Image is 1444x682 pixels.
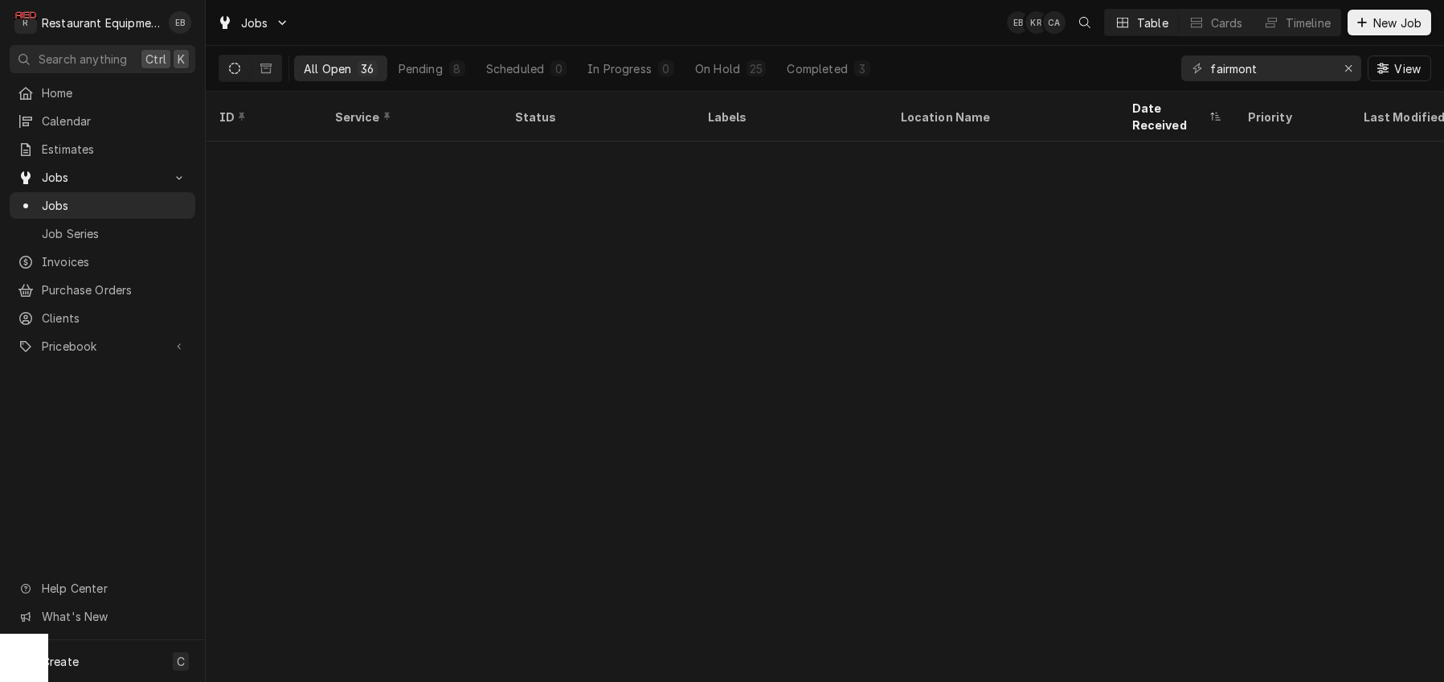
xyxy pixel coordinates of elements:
a: Purchase Orders [10,277,195,303]
a: Job Series [10,220,195,247]
div: In Progress [587,60,652,77]
div: KR [1025,11,1048,34]
a: Estimates [10,136,195,162]
div: Pending [399,60,443,77]
a: Go to What's New [10,603,195,630]
div: Date Received [1131,100,1205,134]
a: Go to Jobs [10,164,195,191]
div: EB [1007,11,1029,34]
span: Jobs [42,169,163,186]
button: Search anythingCtrlK [10,45,195,73]
div: Timeline [1286,14,1331,31]
div: ID [219,109,305,125]
div: 8 [452,60,462,77]
div: Status [514,109,678,125]
div: Completed [787,60,847,77]
span: Search anything [39,51,127,68]
span: Clients [42,310,187,327]
span: Help Center [42,580,186,597]
span: Ctrl [145,51,166,68]
span: K [178,51,185,68]
span: New Job [1370,14,1425,31]
div: Kelli Robinette's Avatar [1025,11,1048,34]
button: Erase input [1336,55,1361,81]
button: Open search [1072,10,1098,35]
a: Calendar [10,108,195,134]
span: Job Series [42,225,187,242]
a: Clients [10,305,195,331]
div: Location Name [900,109,1102,125]
div: 25 [750,60,763,77]
button: View [1368,55,1431,81]
span: Purchase Orders [42,281,187,298]
input: Keyword search [1210,55,1331,81]
div: EB [169,11,191,34]
a: Go to Jobs [211,10,296,36]
div: Restaurant Equipment Diagnostics's Avatar [14,11,37,34]
a: Jobs [10,192,195,219]
span: View [1391,60,1424,77]
div: All Open [304,60,351,77]
span: What's New [42,608,186,625]
div: CA [1043,11,1066,34]
button: New Job [1348,10,1431,35]
div: Service [334,109,485,125]
span: Calendar [42,113,187,129]
span: Home [42,84,187,101]
a: Home [10,80,195,106]
div: Chrissy Adams's Avatar [1043,11,1066,34]
div: Table [1137,14,1168,31]
div: Cards [1211,14,1243,31]
div: Restaurant Equipment Diagnostics [42,14,160,31]
div: 0 [661,60,671,77]
div: 3 [857,60,867,77]
span: Jobs [241,14,268,31]
div: 36 [361,60,374,77]
div: Emily Bird's Avatar [1007,11,1029,34]
span: Pricebook [42,338,163,355]
span: Create [42,655,79,668]
div: Priority [1247,109,1334,125]
a: Invoices [10,249,195,275]
div: Labels [707,109,874,125]
div: 0 [554,60,563,77]
a: Go to Help Center [10,575,195,602]
a: Go to Pricebook [10,333,195,359]
span: C [177,653,185,670]
div: Scheduled [486,60,544,77]
div: R [14,11,37,34]
div: On Hold [695,60,740,77]
span: Invoices [42,253,187,270]
div: Emily Bird's Avatar [169,11,191,34]
span: Jobs [42,197,187,214]
span: Estimates [42,141,187,158]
